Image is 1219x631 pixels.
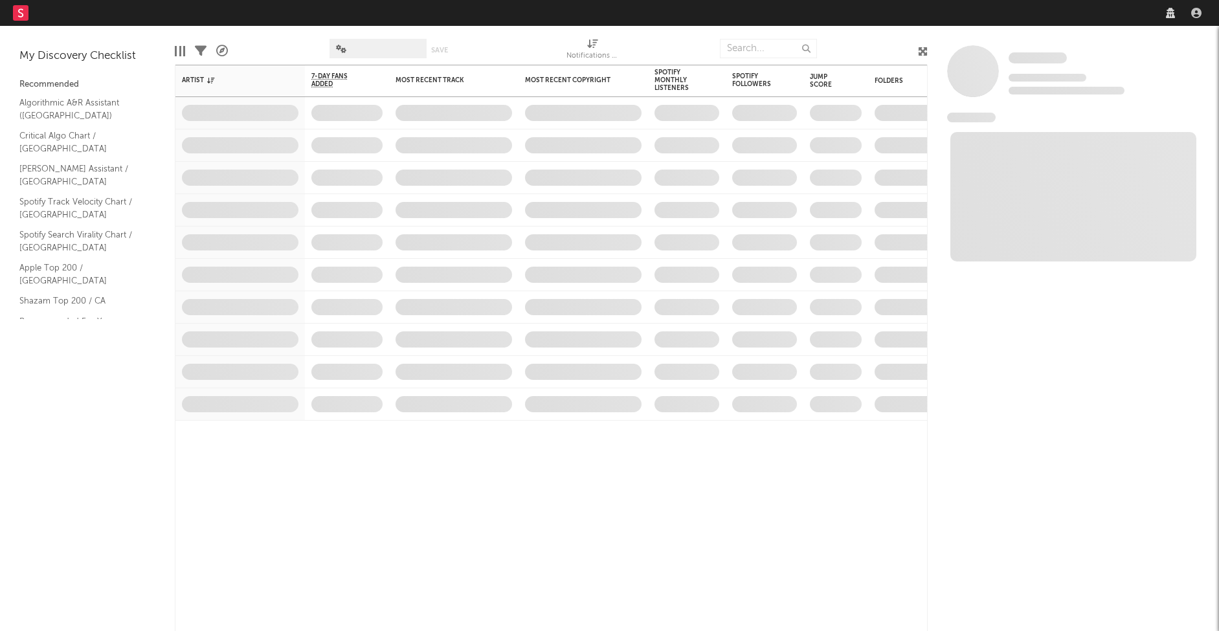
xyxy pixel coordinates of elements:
div: Notifications (Artist) [566,49,618,64]
div: My Discovery Checklist [19,49,155,64]
div: Filters [195,32,207,70]
div: Most Recent Track [396,76,493,84]
a: Spotify Track Velocity Chart / [GEOGRAPHIC_DATA] [19,195,142,221]
a: Some Artist [1009,52,1067,65]
div: Edit Columns [175,32,185,70]
a: Recommended For You [19,315,142,329]
span: Tracking Since: [DATE] [1009,74,1086,82]
span: 0 fans last week [1009,87,1124,94]
span: News Feed [947,113,996,122]
div: Notifications (Artist) [566,32,618,70]
span: 7-Day Fans Added [311,72,363,88]
a: Apple Top 200 / [GEOGRAPHIC_DATA] [19,261,142,287]
div: Spotify Monthly Listeners [654,69,700,92]
div: Spotify Followers [732,72,777,88]
div: Jump Score [810,73,842,89]
div: Most Recent Copyright [525,76,622,84]
a: Spotify Search Virality Chart / [GEOGRAPHIC_DATA] [19,228,142,254]
div: Recommended [19,77,155,93]
a: Critical Algo Chart / [GEOGRAPHIC_DATA] [19,129,142,155]
a: Shazam Top 200 / CA [19,294,142,308]
div: A&R Pipeline [216,32,228,70]
input: Search... [720,39,817,58]
div: Folders [875,77,972,85]
div: Artist [182,76,279,84]
a: Algorithmic A&R Assistant ([GEOGRAPHIC_DATA]) [19,96,142,122]
a: [PERSON_NAME] Assistant / [GEOGRAPHIC_DATA] [19,162,142,188]
span: Some Artist [1009,52,1067,63]
button: Save [431,47,448,54]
